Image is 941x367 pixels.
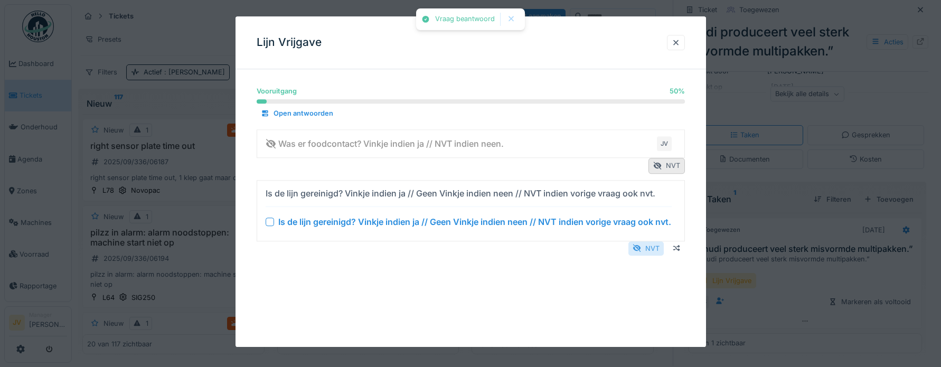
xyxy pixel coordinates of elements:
div: Is de lijn gereinigd? Vinkje indien ja // Geen Vinkje indien neen // NVT indien vorige vraag ook ... [266,187,655,200]
div: NVT [648,158,685,174]
div: Vooruitgang [257,86,297,96]
div: Vraag beantwoord [435,15,495,24]
div: Open antwoorden [257,107,337,121]
progress: 50 % [257,99,685,103]
div: JV [657,136,672,151]
summary: Was er foodcontact? Vinkje indien ja // NVT indien neen.JV [261,134,680,154]
div: Was er foodcontact? Vinkje indien ja // NVT indien neen. [266,137,504,150]
div: Is de lijn gereinigd? Vinkje indien ja // Geen Vinkje indien neen // NVT indien vorige vraag ook ... [278,215,671,228]
div: NVT [628,241,664,256]
h3: Lijn Vrijgave [257,36,322,49]
div: 50 % [670,86,685,96]
summary: Is de lijn gereinigd? Vinkje indien ja // Geen Vinkje indien neen // NVT indien vorige vraag ook ... [261,185,680,237]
